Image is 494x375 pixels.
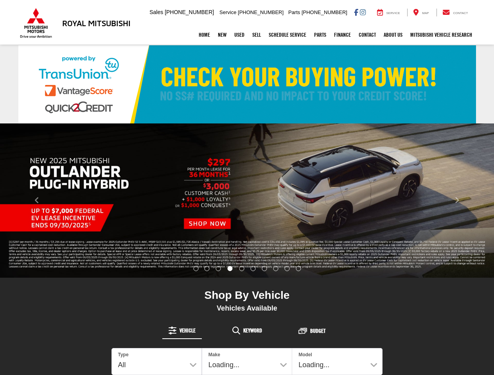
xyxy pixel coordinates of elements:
[18,8,54,38] img: Mitsubishi
[195,25,214,45] a: Home
[118,352,129,358] label: Type
[273,266,278,271] li: Go to slide number 8.
[360,9,366,15] a: Instagram: Click to visit our Instagram page
[371,9,406,16] a: Service
[422,11,429,15] span: Map
[453,11,468,15] span: Contact
[437,9,474,16] a: Contact
[265,25,310,45] a: Schedule Service: Opens in a new tab
[310,25,330,45] a: Parts: Opens in a new tab
[284,266,289,271] li: Go to slide number 9.
[298,352,312,358] label: Model
[354,9,358,15] a: Facebook: Click to visit our Facebook page
[228,266,233,271] li: Go to slide number 4.
[355,25,380,45] a: Contact
[230,25,248,45] a: Used
[248,25,265,45] a: Sell
[62,19,131,27] h3: Royal Mitsubishi
[330,25,355,45] a: Finance
[243,328,262,333] span: Keyword
[214,25,230,45] a: New
[296,266,301,271] li: Go to slide number 10.
[18,45,476,123] img: Check Your Buying Power
[180,328,196,333] span: Vehicle
[288,9,300,15] span: Parts
[205,266,210,271] li: Go to slide number 2.
[302,9,347,15] span: [PHONE_NUMBER]
[310,328,325,334] span: Budget
[406,25,476,45] a: Mitsubishi Vehicle Research
[111,304,383,312] div: Vehicles Available
[262,266,267,271] li: Go to slide number 7.
[193,266,198,271] li: Go to slide number 1.
[380,25,406,45] a: About Us
[165,9,214,15] span: [PHONE_NUMBER]
[420,139,494,262] button: Click to view next picture.
[149,9,163,15] span: Sales
[216,266,221,271] li: Go to slide number 3.
[407,9,435,16] a: Map
[386,11,400,15] span: Service
[111,289,383,304] div: Shop By Vehicle
[239,266,244,271] li: Go to slide number 5.
[219,9,236,15] span: Service
[250,266,255,271] li: Go to slide number 6.
[238,9,284,15] span: [PHONE_NUMBER]
[208,352,220,358] label: Make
